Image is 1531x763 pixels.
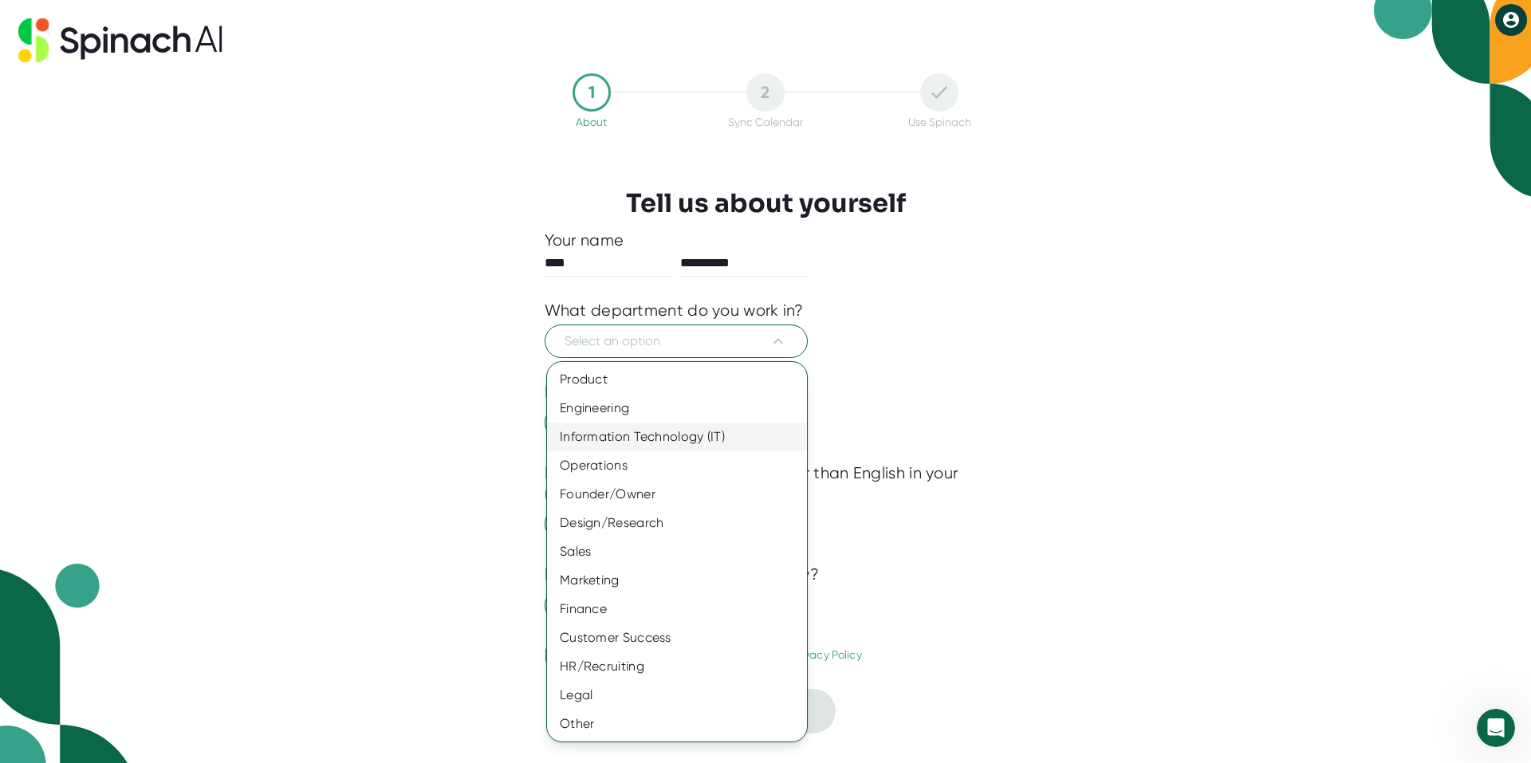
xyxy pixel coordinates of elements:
[547,595,807,623] div: Finance
[547,365,807,394] div: Product
[547,681,807,710] div: Legal
[547,394,807,423] div: Engineering
[547,710,807,738] div: Other
[547,623,807,652] div: Customer Success
[547,566,807,595] div: Marketing
[547,652,807,681] div: HR/Recruiting
[547,451,807,480] div: Operations
[547,537,807,566] div: Sales
[547,480,807,509] div: Founder/Owner
[547,423,807,451] div: Information Technology (IT)
[1477,709,1515,747] iframe: Intercom live chat
[547,509,807,537] div: Design/Research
